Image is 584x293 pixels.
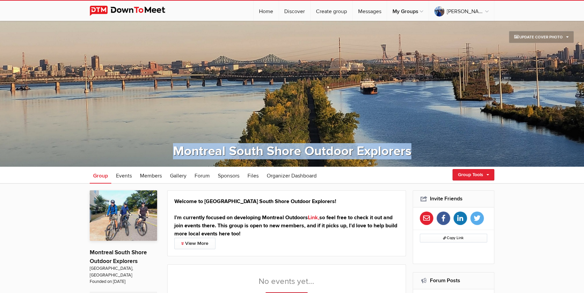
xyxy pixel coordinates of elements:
span: Organizer Dashboard [267,172,317,179]
a: Sponsors [214,167,243,184]
a: Gallery [167,167,190,184]
img: DownToMeet [90,6,176,16]
span: Copy Link [443,236,464,240]
a: Group [90,167,111,184]
a: Organizer Dashboard [263,167,320,184]
a: Messages [353,1,387,21]
a: View More [174,238,215,249]
strong: Welcome to [GEOGRAPHIC_DATA] South Shore Outdoor Explorers! [174,198,336,205]
span: Members [140,172,162,179]
a: Files [244,167,262,184]
span: Files [247,172,259,179]
a: Discover [279,1,310,21]
span: Sponsors [218,172,239,179]
a: My Groups [387,1,429,21]
a: Members [137,167,165,184]
h2: Invite Friends [420,191,488,207]
a: Events [113,167,135,184]
a: Forum [191,167,213,184]
span: Forum [195,172,210,179]
a: Group Tools [452,169,494,181]
a: Home [254,1,279,21]
span: Events [116,172,132,179]
span: Founded on [DATE] [90,279,157,285]
button: Copy Link [420,234,488,242]
a: Forum Posts [430,277,460,284]
strong: I’m currently focused on developing Montreal Outdoors so feel free to check it out and join event... [174,214,397,237]
span: [GEOGRAPHIC_DATA], [GEOGRAPHIC_DATA] [90,265,157,279]
span: Group [93,172,108,179]
a: Create group [311,1,352,21]
span: Gallery [170,172,186,179]
a: Update Cover Photo [509,31,574,43]
img: Montreal South Shore Outdoor Explorers [90,190,157,241]
a: Link, [308,214,319,221]
a: [PERSON_NAME] [429,1,494,21]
